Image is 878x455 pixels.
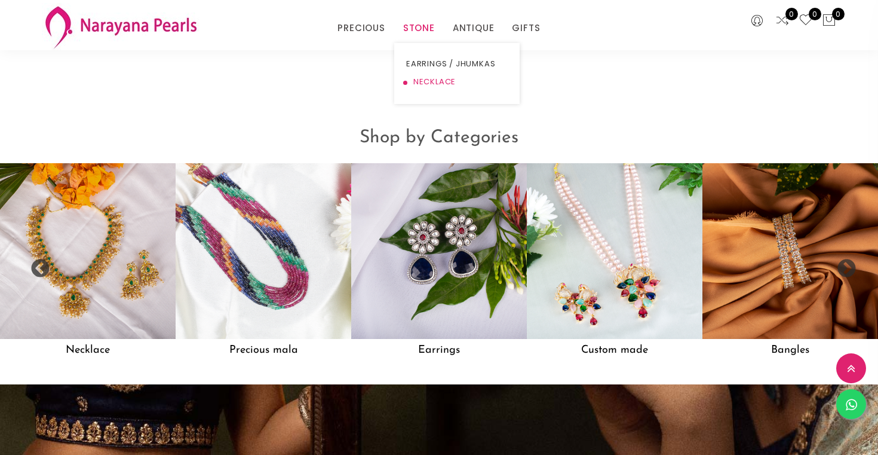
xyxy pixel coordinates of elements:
[809,8,821,20] span: 0
[527,339,702,362] h5: Custom made
[836,259,848,271] button: Next
[702,163,878,339] img: Bangles
[176,163,351,339] img: Precious mala
[176,339,351,362] h5: Precious mala
[403,19,435,37] a: STONE
[512,19,540,37] a: GIFTS
[785,8,798,20] span: 0
[775,13,790,29] a: 0
[799,13,813,29] a: 0
[406,73,508,91] a: NECKLACE
[822,13,836,29] button: 0
[527,163,702,339] img: Custom made
[832,8,845,20] span: 0
[351,339,527,362] h5: Earrings
[453,19,495,37] a: ANTIQUE
[30,259,42,271] button: Previous
[351,163,527,339] img: Earrings
[406,55,508,73] a: EARRINGS / JHUMKAS
[702,339,878,362] h5: Bangles
[337,19,385,37] a: PRECIOUS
